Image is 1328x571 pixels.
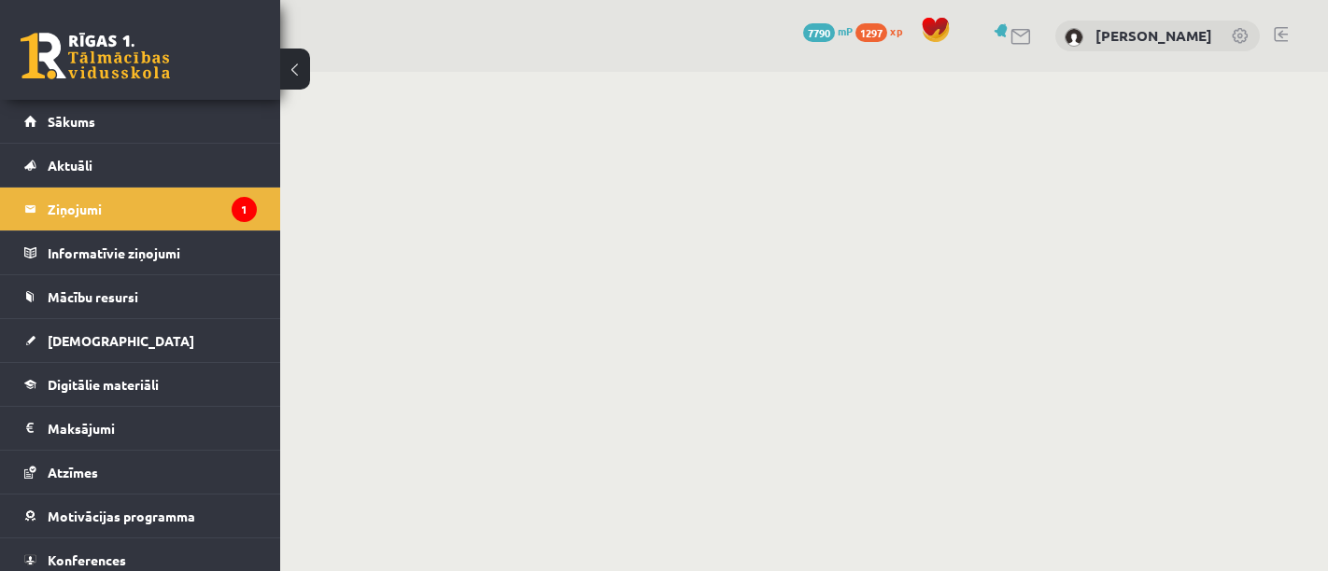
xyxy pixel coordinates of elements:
[48,157,92,174] span: Aktuāli
[855,23,887,42] span: 1297
[803,23,853,38] a: 7790 mP
[24,231,257,274] a: Informatīvie ziņojumi
[24,144,257,187] a: Aktuāli
[24,100,257,143] a: Sākums
[803,23,835,42] span: 7790
[48,464,98,480] span: Atzīmes
[24,407,257,450] a: Maksājumi
[48,508,195,524] span: Motivācijas programma
[21,33,170,79] a: Rīgas 1. Tālmācības vidusskola
[48,376,159,393] span: Digitālie materiāli
[838,23,853,38] span: mP
[24,275,257,318] a: Mācību resursi
[24,494,257,537] a: Motivācijas programma
[48,288,138,305] span: Mācību resursi
[1065,28,1083,47] img: Kristīna Vološina
[48,332,194,349] span: [DEMOGRAPHIC_DATA]
[232,197,257,222] i: 1
[24,188,257,230] a: Ziņojumi1
[890,23,902,38] span: xp
[48,113,95,130] span: Sākums
[48,188,257,230] legend: Ziņojumi
[24,363,257,406] a: Digitālie materiāli
[48,231,257,274] legend: Informatīvie ziņojumi
[24,451,257,494] a: Atzīmes
[48,551,126,568] span: Konferences
[48,407,257,450] legend: Maksājumi
[855,23,911,38] a: 1297 xp
[1095,26,1212,45] a: [PERSON_NAME]
[24,319,257,362] a: [DEMOGRAPHIC_DATA]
